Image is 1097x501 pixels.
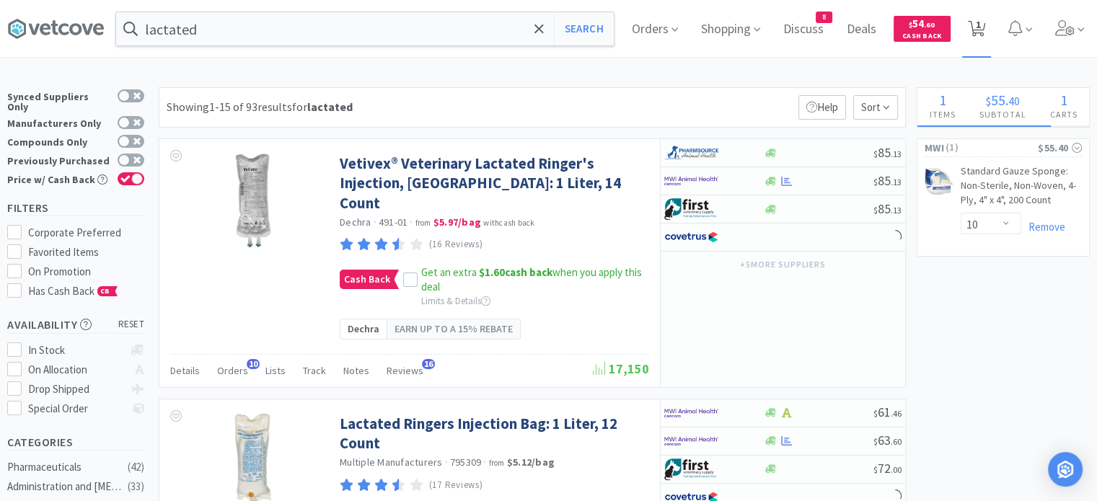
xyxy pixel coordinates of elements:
[7,89,110,112] div: Synced Suppliers Only
[395,321,513,337] span: Earn up to a 15% rebate
[118,317,145,332] span: reset
[128,458,144,476] div: ( 42 )
[483,218,534,228] span: with cash back
[873,404,902,420] span: 61
[873,148,878,159] span: $
[489,458,505,468] span: from
[664,226,718,248] img: 77fca1acd8b6420a9015268ca798ef17_1.png
[7,458,124,476] div: Pharmaceuticals
[873,460,902,476] span: 72
[917,107,967,121] h4: Items
[1038,107,1089,121] h4: Carts
[891,148,902,159] span: . 13
[116,12,614,45] input: Search by item, sku, manufacturer, ingredient, size...
[873,205,878,216] span: $
[1048,452,1083,487] div: Open Intercom Messenger
[28,244,145,261] div: Favorited Items
[664,198,718,220] img: 67d67680309e4a0bb49a5ff0391dcc42_6.png
[483,456,486,469] span: ·
[340,414,646,453] a: Lactated Ringers Injection Bag: 1 Liter, 12 Count
[28,224,145,241] div: Corporate Preferred
[379,216,408,229] span: 491-01
[247,359,260,369] span: 10
[962,25,992,37] a: 1
[873,172,902,189] span: 85
[433,216,481,229] strong: $5.97 / bag
[450,456,482,469] span: 795309
[902,32,942,42] span: Cash Back
[891,205,902,216] span: . 13
[909,20,912,30] span: $
[128,478,144,495] div: ( 33 )
[7,478,124,495] div: Administration and [MEDICAL_DATA]
[925,140,944,156] span: MWI
[909,17,935,30] span: 54
[891,436,902,447] span: . 60
[374,216,376,229] span: ·
[816,12,832,22] span: 8
[348,321,379,337] span: Dechra
[873,144,902,161] span: 85
[7,172,110,185] div: Price w/ Cash Back
[421,265,642,293] span: Get an extra when you apply this deal
[217,364,248,377] span: Orders
[664,142,718,164] img: 7915dbd3f8974342a4dc3feb8efc1740_58.png
[777,23,829,36] a: Discuss8
[7,200,144,216] h5: Filters
[28,361,124,378] div: On Allocation
[206,154,300,247] img: f56e5e7a3beb4ab99e35f8a14e94ba42_399566.jpeg
[28,342,124,359] div: In Stock
[507,456,555,469] strong: $5.12 / bag
[7,116,110,128] div: Manufacturers Only
[422,359,435,369] span: 16
[961,164,1082,213] a: Standard Gauze Sponge: Non-Sterile, Non-Woven, 4-Ply, 4" x 4", 200 Count
[986,94,991,108] span: $
[421,295,490,307] span: Limits & Details
[891,464,902,475] span: . 00
[28,400,124,417] div: Special Order
[28,381,124,398] div: Drop Shipped
[894,9,951,48] a: $54.60Cash Back
[340,456,443,469] a: Multiple Manufacturers
[664,402,718,424] img: f6b2451649754179b5b4e0c70c3f7cb0_2.png
[7,135,110,147] div: Compounds Only
[891,177,902,187] span: . 13
[873,432,902,448] span: 63
[939,91,946,109] span: 1
[967,107,1038,121] h4: Subtotal
[292,99,353,114] span: for
[664,458,718,480] img: 67d67680309e4a0bb49a5ff0391dcc42_6.png
[873,408,878,419] span: $
[1021,220,1065,234] a: Remove
[343,364,369,377] span: Notes
[944,141,1038,155] span: ( 1 )
[479,265,552,279] strong: cash back
[7,434,144,451] h5: Categories
[733,254,833,275] button: +5more suppliers
[873,464,878,475] span: $
[410,216,413,229] span: ·
[853,95,898,120] span: Sort
[924,20,935,30] span: . 60
[664,430,718,452] img: f6b2451649754179b5b4e0c70c3f7cb0_2.png
[873,177,878,187] span: $
[991,91,1005,109] span: 55
[429,237,483,252] p: (16 Reviews)
[340,216,371,229] a: Dechra
[340,270,394,288] span: Cash Back
[167,98,353,117] div: Showing 1-15 of 93 results
[415,218,431,228] span: from
[798,95,846,120] p: Help
[303,364,326,377] span: Track
[873,436,878,447] span: $
[7,154,110,166] div: Previously Purchased
[873,200,902,217] span: 85
[841,23,882,36] a: Deals
[307,99,353,114] strong: lactated
[170,364,200,377] span: Details
[891,408,902,419] span: . 46
[593,360,649,377] span: 17,150
[479,265,505,279] span: $1.60
[340,319,521,339] a: DechraEarn up to a 15% rebate
[387,364,423,377] span: Reviews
